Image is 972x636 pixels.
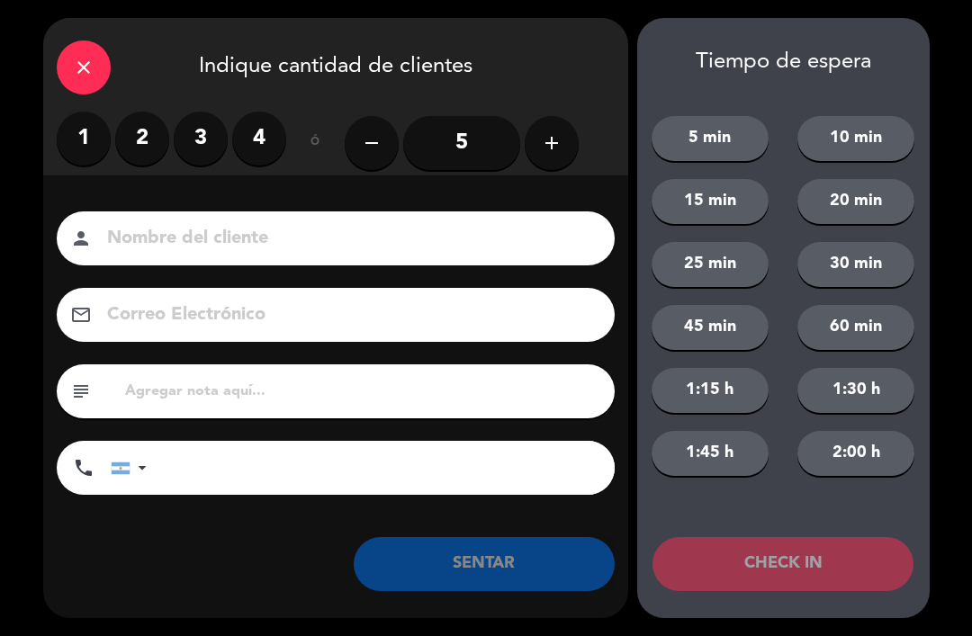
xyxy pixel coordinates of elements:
button: 45 min [652,305,769,350]
div: Indique cantidad de clientes [43,18,628,112]
button: 20 min [797,179,914,224]
button: 10 min [797,116,914,161]
label: 2 [115,112,169,166]
button: 5 min [652,116,769,161]
button: SENTAR [354,537,615,591]
div: ó [286,112,345,175]
button: 1:15 h [652,368,769,413]
label: 3 [174,112,228,166]
button: add [525,116,579,170]
input: Nombre del cliente [105,223,591,255]
i: phone [73,457,94,479]
button: CHECK IN [652,537,913,591]
button: 25 min [652,242,769,287]
button: 15 min [652,179,769,224]
label: 4 [232,112,286,166]
button: 60 min [797,305,914,350]
button: 1:45 h [652,431,769,476]
i: add [541,132,562,154]
i: close [73,57,94,78]
div: Argentina: +54 [112,442,153,494]
i: remove [361,132,382,154]
button: 1:30 h [797,368,914,413]
button: 2:00 h [797,431,914,476]
label: 1 [57,112,111,166]
div: Tiempo de espera [637,49,930,76]
i: person [70,228,92,249]
i: subject [70,381,92,402]
button: 30 min [797,242,914,287]
input: Agregar nota aquí... [123,379,601,404]
i: email [70,304,92,326]
button: remove [345,116,399,170]
input: Correo Electrónico [105,300,591,331]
